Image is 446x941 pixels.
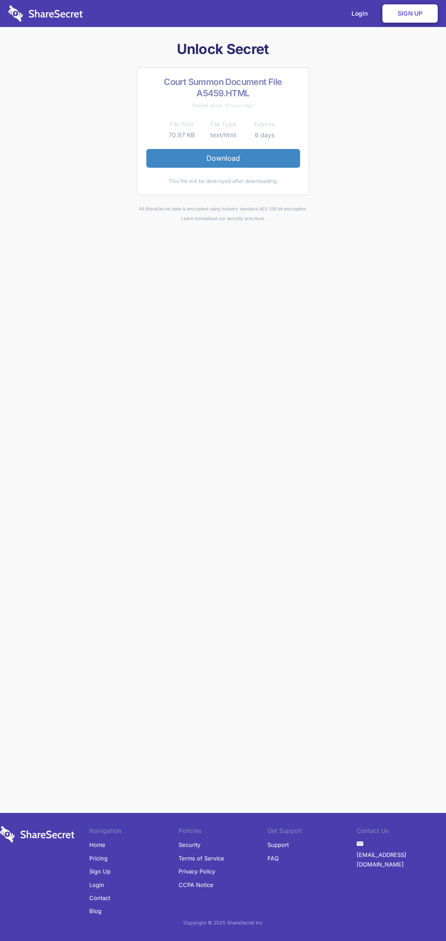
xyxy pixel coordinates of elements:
[244,130,285,140] td: 6 days
[89,878,104,891] a: Login
[161,130,203,140] td: 70.97 KB
[161,119,203,129] th: File Size
[89,891,110,904] a: Contact
[382,4,438,23] a: Sign Up
[146,176,300,186] div: This file will be destroyed after downloading.
[179,878,213,891] a: CCPA Notice
[179,865,215,878] a: Privacy Policy
[89,904,101,917] a: Blog
[357,848,446,871] a: [EMAIL_ADDRESS][DOMAIN_NAME]
[179,826,268,838] li: Policies
[179,838,200,851] a: Security
[89,865,111,878] a: Sign Up
[267,852,279,865] a: FAQ
[244,119,285,129] th: Expires
[267,838,289,851] a: Support
[181,216,206,221] a: Learn more
[89,826,179,838] li: Navigation
[8,5,83,22] img: logo-wordmark-white-trans-d4663122ce5f474addd5e946df7df03e33cb6a1c49d2221995e7729f52c070b2.svg
[203,119,244,129] th: File Type
[357,826,446,838] li: Contact Us
[146,101,300,110] div: Shared about 13 hours ago
[203,130,244,140] td: text/html
[146,149,300,167] a: Download
[146,76,300,99] h2: Court Summon Document File A5459.HTML
[179,852,224,865] a: Terms of Service
[89,838,105,851] a: Home
[267,826,357,838] li: Get Support
[89,852,108,865] a: Pricing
